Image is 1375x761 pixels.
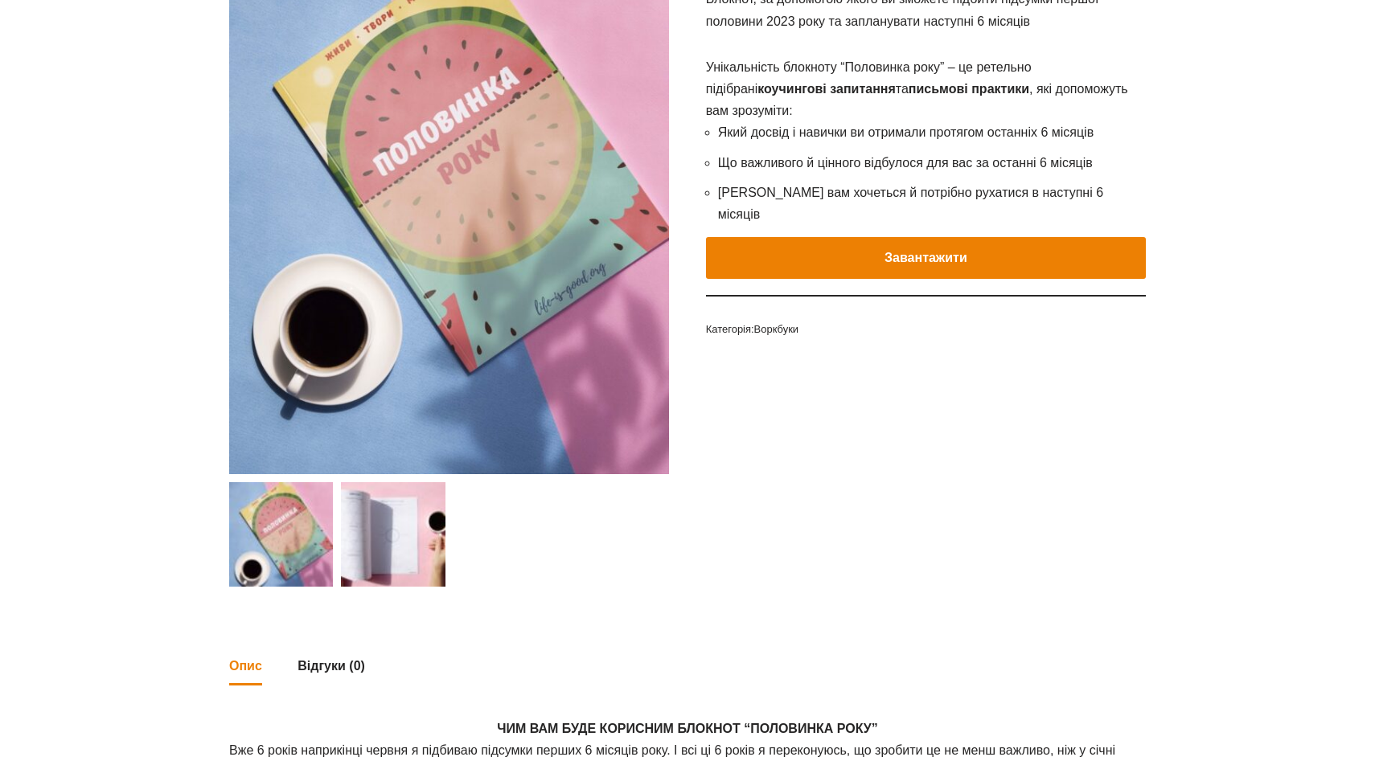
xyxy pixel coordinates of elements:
[229,482,333,586] img: Воркбук "Половинка року"
[754,323,799,335] a: Воркбуки
[718,182,1146,225] li: [PERSON_NAME] вам хочеться й потрібно рухатися в наступні 6 місяців
[229,648,262,683] a: Опис
[706,56,1146,122] div: Унікальність блокноту “Половинка року” – це ретельно підібрані та , які допоможуть вам зрозуміти:
[706,321,1146,338] span: Категорія:
[298,648,365,683] a: Відгуки (0)
[909,82,1029,96] strong: письмові практики
[341,482,445,586] img: Воркбук "Половинка року" - Зображення 2
[706,237,1146,279] button: Завантажити
[757,82,896,96] strong: коучингові запитання
[718,152,1146,174] li: Що важливого й цінного відбулося для вас за останні 6 місяців
[718,121,1146,143] li: Який досвід і навички ви отримали протягом останніх 6 місяців
[497,722,878,735] strong: ЧИМ ВАМ БУДЕ КОРИСНИМ БЛОКНОТ “ПОЛОВИНКА РОКУ”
